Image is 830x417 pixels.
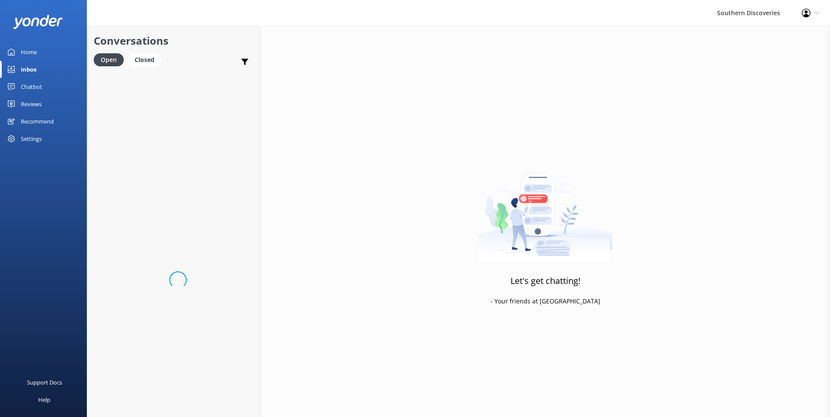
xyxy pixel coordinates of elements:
[21,113,54,130] div: Recommend
[128,53,161,66] div: Closed
[21,61,37,78] div: Inbox
[128,55,165,64] a: Closed
[511,274,580,288] h3: Let's get chatting!
[21,130,42,147] div: Settings
[21,95,42,113] div: Reviews
[94,55,128,64] a: Open
[13,15,63,29] img: yonder-white-logo.png
[478,154,613,263] img: artwork of a man stealing a conversation from at giant smartphone
[38,391,50,408] div: Help
[491,296,600,306] p: - Your friends at [GEOGRAPHIC_DATA]
[21,78,42,95] div: Chatbot
[21,43,37,61] div: Home
[27,374,62,391] div: Support Docs
[94,33,254,49] h2: Conversations
[94,53,124,66] div: Open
